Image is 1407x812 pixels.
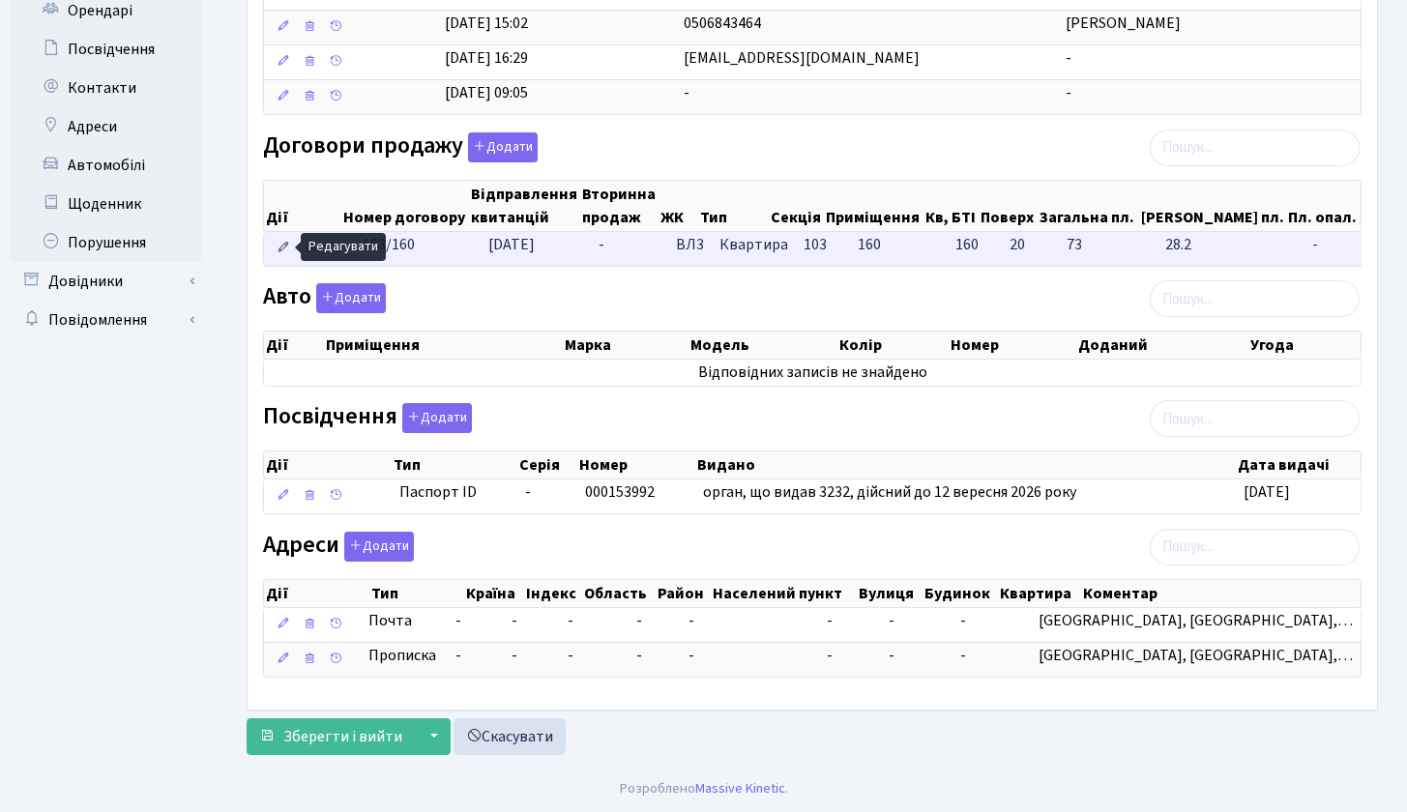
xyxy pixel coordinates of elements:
[10,301,203,339] a: Повідомлення
[1150,400,1360,437] input: Пошук...
[10,107,203,146] a: Адреси
[263,403,472,433] label: Посвідчення
[488,234,535,255] span: [DATE]
[1244,481,1290,503] span: [DATE]
[684,47,920,69] span: [EMAIL_ADDRESS][DOMAIN_NAME]
[10,223,203,262] a: Порушення
[1038,181,1138,231] th: Загальна пл.
[392,451,517,478] th: Тип
[1312,234,1369,256] span: -
[827,610,833,631] span: -
[585,481,655,503] span: 000153992
[311,280,386,314] a: Додати
[979,181,1038,231] th: Поверх
[656,580,711,607] th: Район
[1067,234,1150,256] span: 73
[525,481,531,503] span: -
[512,610,517,631] span: -
[857,580,923,607] th: Вулиця
[263,283,386,313] label: Авто
[684,82,689,103] span: -
[1165,234,1297,256] span: 28.2
[1150,280,1360,317] input: Пошук...
[719,234,788,256] span: Квартира
[684,13,761,34] span: 0506843464
[316,283,386,313] button: Авто
[577,451,696,478] th: Номер
[1139,181,1286,231] th: [PERSON_NAME] пл.
[923,580,998,607] th: Будинок
[397,400,472,434] a: Додати
[368,610,412,632] span: Почта
[689,645,694,666] span: -
[1066,13,1181,34] span: [PERSON_NAME]
[445,13,528,34] span: [DATE] 15:02
[517,451,577,478] th: Серія
[10,185,203,223] a: Щоденник
[10,146,203,185] a: Автомобілі
[1076,332,1248,359] th: Доданий
[1150,130,1360,166] input: Пошук...
[445,82,528,103] span: [DATE] 09:05
[1039,645,1353,666] span: [GEOGRAPHIC_DATA], [GEOGRAPHIC_DATA],…
[620,778,788,799] div: Розроблено .
[889,645,894,666] span: -
[955,234,994,256] span: 160
[301,233,386,261] div: Редагувати
[455,645,496,667] span: -
[463,129,538,162] a: Додати
[837,332,949,359] th: Колір
[341,181,469,231] th: Номер договору
[247,718,415,755] button: Зберегти і вийти
[1066,82,1071,103] span: -
[827,645,833,666] span: -
[949,332,1076,359] th: Номер
[1286,181,1361,231] th: Пл. опал.
[998,580,1081,607] th: Квартира
[580,181,659,231] th: Вторинна продаж
[695,451,1236,478] th: Видано
[689,332,837,359] th: Модель
[1039,610,1353,631] span: [GEOGRAPHIC_DATA], [GEOGRAPHIC_DATA],…
[512,645,517,666] span: -
[445,47,528,69] span: [DATE] 16:29
[264,580,369,607] th: Дії
[889,610,894,631] span: -
[455,610,496,632] span: -
[263,532,414,562] label: Адреси
[10,262,203,301] a: Довідники
[1081,580,1361,607] th: Коментар
[636,645,642,666] span: -
[344,532,414,562] button: Адреси
[468,132,538,162] button: Договори продажу
[960,645,966,666] span: -
[695,778,785,798] a: Massive Kinetic
[659,181,698,231] th: ЖК
[369,580,464,607] th: Тип
[711,580,857,607] th: Населений пункт
[263,132,538,162] label: Договори продажу
[960,610,966,631] span: -
[368,645,436,667] span: Прописка
[454,718,566,755] a: Скасувати
[804,234,827,255] span: 103
[324,332,563,359] th: Приміщення
[582,580,655,607] th: Область
[858,234,881,255] span: 160
[469,181,580,231] th: Відправлення квитанцій
[698,181,769,231] th: Тип
[283,726,402,747] span: Зберегти і вийти
[264,451,392,478] th: Дії
[636,610,642,631] span: -
[10,30,203,69] a: Посвідчення
[1248,332,1361,359] th: Угода
[769,181,824,231] th: Секція
[10,69,203,107] a: Контакти
[568,610,573,631] span: -
[402,403,472,433] button: Посвідчення
[264,360,1361,386] td: Відповідних записів не знайдено
[568,645,573,666] span: -
[464,580,524,607] th: Країна
[264,332,324,359] th: Дії
[339,528,414,562] a: Додати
